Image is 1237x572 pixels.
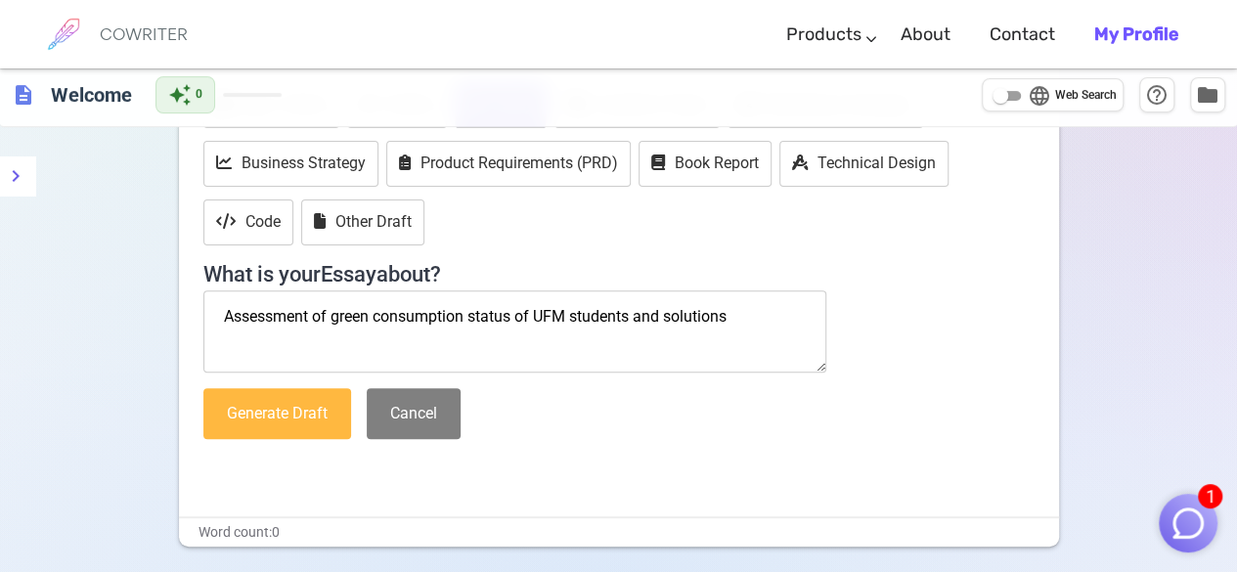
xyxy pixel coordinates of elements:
a: Products [786,6,861,64]
a: About [901,6,950,64]
button: Book Report [639,141,772,187]
button: 1 [1159,494,1217,552]
button: Other Draft [301,199,424,245]
button: Help & Shortcuts [1139,77,1174,112]
h6: COWRITER [100,25,188,43]
span: description [12,83,35,107]
img: Close chat [1170,505,1207,542]
button: Cancel [367,388,461,440]
b: My Profile [1094,23,1178,45]
img: brand logo [39,10,88,59]
textarea: Assessment of green consumption status of UFM students and solutions [203,290,827,373]
a: Contact [990,6,1055,64]
span: help_outline [1145,83,1169,107]
h4: What is your Essay about? [203,250,1035,287]
span: 0 [196,85,202,105]
button: Business Strategy [203,141,378,187]
span: auto_awesome [168,83,192,107]
h6: Click to edit title [43,75,140,114]
span: 1 [1198,484,1222,508]
span: folder [1196,83,1219,107]
span: Web Search [1055,86,1117,106]
span: language [1028,84,1051,108]
a: My Profile [1094,6,1178,64]
div: Word count: 0 [179,518,1059,547]
button: Generate Draft [203,388,351,440]
button: Product Requirements (PRD) [386,141,631,187]
button: Technical Design [779,141,949,187]
button: Code [203,199,293,245]
button: Manage Documents [1190,77,1225,112]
